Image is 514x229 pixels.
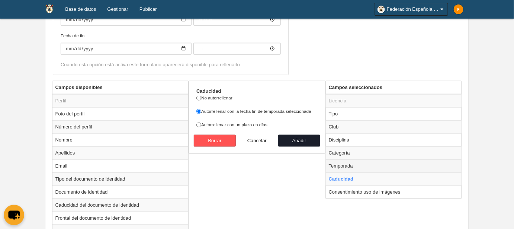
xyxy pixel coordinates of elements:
[326,133,462,146] td: Disciplina
[52,133,189,146] td: Nombre
[52,94,189,108] td: Perfil
[196,109,201,114] input: Autorrellenar con la fecha fin de temporada seleccionada
[196,95,318,101] label: No autorrellenar
[193,14,281,26] input: Fecha de inicio
[61,43,192,55] input: Fecha de fin
[278,135,321,147] button: Añadir
[387,6,439,13] span: Federación Española [PERSON_NAME]
[326,146,462,159] td: Categoría
[194,135,236,147] button: Borrar
[61,14,192,26] input: Fecha de inicio
[52,211,189,225] td: Frontal del documento de identidad
[52,198,189,211] td: Caducidad del documento de identidad
[196,123,201,127] input: Autorrellenar con un plazo en días
[52,107,189,120] td: Foto del perfil
[196,96,201,101] input: No autorrellenar
[196,121,318,128] label: Autorrellenar con un plazo en días
[326,159,462,172] td: Temporada
[52,172,189,185] td: Tipo del documento de identidad
[45,4,54,13] img: Federación Española de Remo
[326,120,462,133] td: Club
[196,108,318,115] label: Autorrellenar con la fecha fin de temporada seleccionada
[52,185,189,198] td: Documento de identidad
[52,120,189,133] td: Número del perfil
[454,4,463,14] img: c2l6ZT0zMHgzMCZmcz05JnRleHQ9RiZiZz1mYjhjMDA%3D.png
[326,94,462,108] td: Licencia
[61,61,281,68] div: Cuando esta opción está activa este formulario aparecerá disponible para rellenarlo
[236,135,278,147] button: Cancelar
[52,81,189,94] th: Campos disponibles
[52,159,189,172] td: Email
[196,88,221,94] strong: Caducidad
[326,185,462,198] td: Consentimiento uso de imágenes
[326,81,462,94] th: Campos seleccionados
[61,32,281,55] label: Fecha de fin
[193,43,281,55] input: Fecha de fin
[52,146,189,159] td: Apellidos
[326,172,462,185] td: Caducidad
[326,107,462,120] td: Tipo
[375,3,448,16] a: Federación Española [PERSON_NAME]
[378,6,385,13] img: OasSD4a9lQ6h.30x30.jpg
[4,205,24,225] button: chat-button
